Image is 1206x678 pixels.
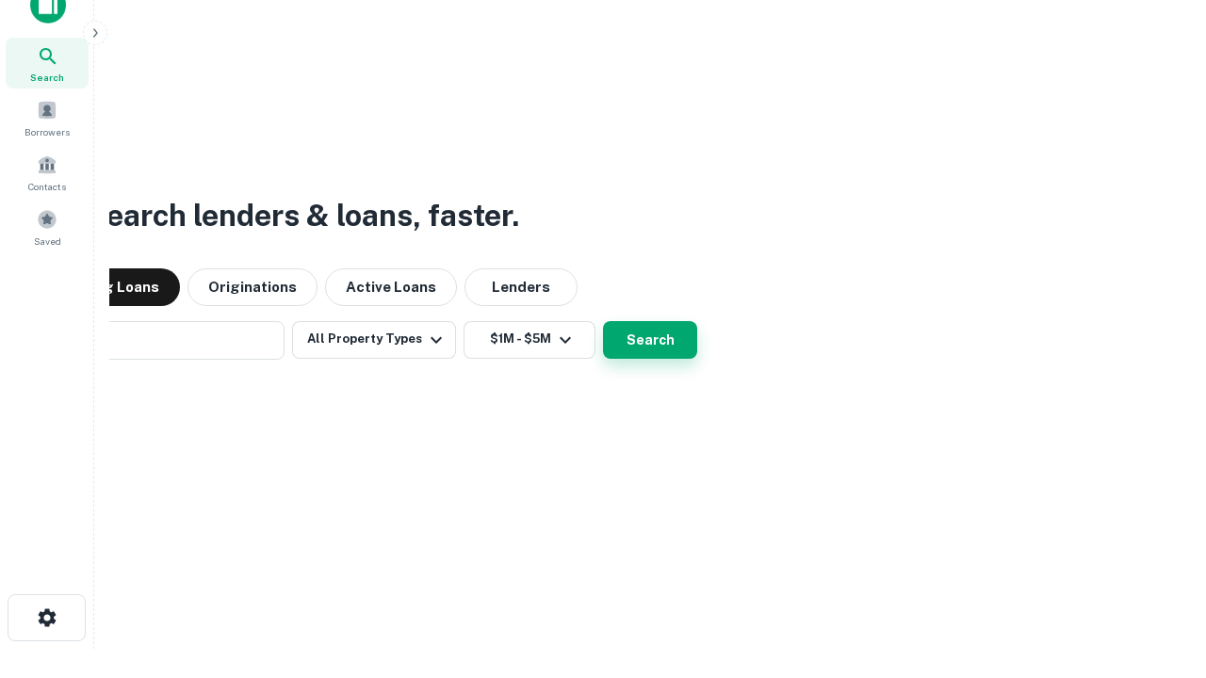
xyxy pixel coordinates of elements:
[30,70,64,85] span: Search
[603,321,697,359] button: Search
[34,234,61,249] span: Saved
[1112,527,1206,618] iframe: Chat Widget
[6,147,89,198] a: Contacts
[292,321,456,359] button: All Property Types
[6,38,89,89] a: Search
[187,268,318,306] button: Originations
[24,124,70,139] span: Borrowers
[6,92,89,143] a: Borrowers
[6,202,89,252] a: Saved
[325,268,457,306] button: Active Loans
[464,268,578,306] button: Lenders
[86,193,519,238] h3: Search lenders & loans, faster.
[28,179,66,194] span: Contacts
[464,321,595,359] button: $1M - $5M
